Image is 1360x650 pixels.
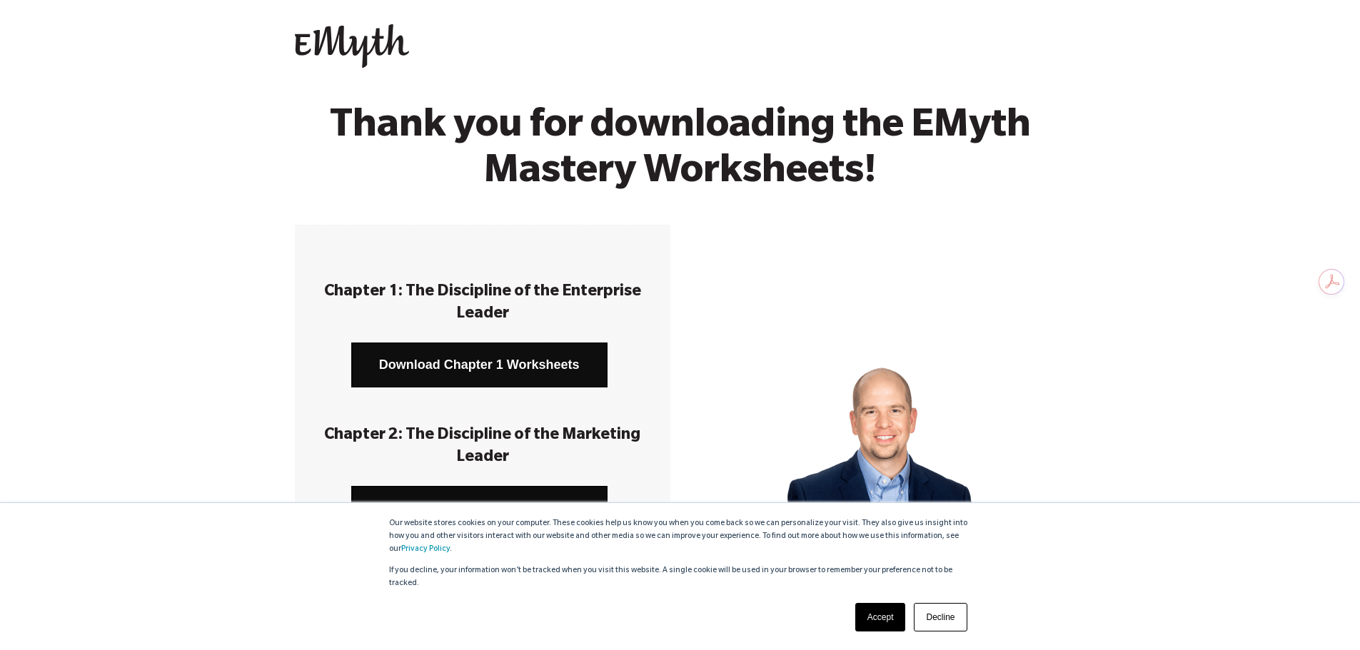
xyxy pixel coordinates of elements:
[389,564,972,590] p: If you decline, your information won’t be tracked when you visit this website. A single cookie wi...
[389,517,972,556] p: Our website stores cookies on your computer. These cookies help us know you when you come back so...
[401,545,450,554] a: Privacy Policy
[351,486,608,531] a: Download Chapter 2 Worksheets
[295,24,409,68] img: EMyth
[316,282,649,326] h3: Chapter 1: The Discipline of the Enterprise Leader
[780,336,974,530] img: Jon_Slater_web
[351,342,608,387] a: Download Chapter 1 Worksheets
[316,425,649,469] h3: Chapter 2: The Discipline of the Marketing Leader
[914,603,967,631] a: Decline
[855,603,906,631] a: Accept
[291,107,1069,198] h2: Thank you for downloading the EMyth Mastery Worksheets!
